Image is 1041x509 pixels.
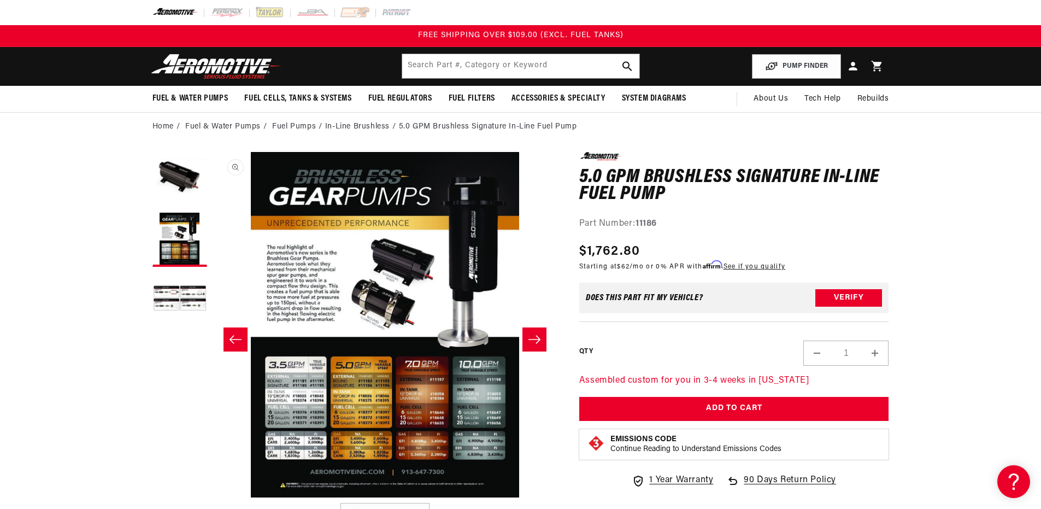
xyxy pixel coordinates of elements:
li: 5.0 GPM Brushless Signature In-Line Fuel Pump [399,121,577,133]
span: $62 [617,264,630,270]
p: Starting at /mo or 0% APR with . [579,261,785,272]
span: Fuel Regulators [368,93,432,104]
a: 90 Days Return Policy [726,473,836,499]
span: 1 Year Warranty [649,473,713,488]
span: Fuel & Water Pumps [152,93,228,104]
label: QTY [579,347,593,356]
summary: Accessories & Specialty [503,86,614,112]
h1: 5.0 GPM Brushless Signature In-Line Fuel Pump [579,169,889,203]
div: Does This part fit My vehicle? [586,294,703,302]
summary: Fuel Regulators [360,86,440,112]
span: Affirm [703,261,722,269]
span: About Us [754,95,788,103]
button: Load image 2 in gallery view [152,212,207,267]
nav: breadcrumbs [152,121,889,133]
a: 1 Year Warranty [632,473,713,488]
button: Load image 3 in gallery view [152,272,207,327]
button: Emissions CodeContinue Reading to Understand Emissions Codes [610,435,781,454]
summary: Tech Help [796,86,849,112]
summary: Fuel Cells, Tanks & Systems [236,86,360,112]
p: Assembled custom for you in 3-4 weeks in [US_STATE] [579,374,889,388]
button: Slide left [224,327,248,352]
button: Add to Cart [579,397,889,422]
strong: 11186 [636,219,657,228]
strong: Emissions Code [610,435,677,443]
span: 90 Days Return Policy [744,473,836,499]
button: Verify [815,289,882,307]
img: Aeromotive [148,54,285,79]
span: FREE SHIPPING OVER $109.00 (EXCL. FUEL TANKS) [418,31,624,39]
p: Continue Reading to Understand Emissions Codes [610,444,781,454]
a: About Us [745,86,796,112]
button: Slide right [522,327,546,352]
a: Home [152,121,174,133]
span: Tech Help [804,93,840,105]
summary: Fuel Filters [440,86,503,112]
span: System Diagrams [622,93,686,104]
input: Search by Part Number, Category or Keyword [402,54,639,78]
span: $1,762.80 [579,242,640,261]
span: Fuel Cells, Tanks & Systems [244,93,351,104]
span: Accessories & Specialty [511,93,605,104]
button: Load image 1 in gallery view [152,152,207,207]
div: Part Number: [579,217,889,231]
summary: System Diagrams [614,86,695,112]
a: Fuel Pumps [272,121,316,133]
span: Rebuilds [857,93,889,105]
button: search button [615,54,639,78]
button: PUMP FINDER [752,54,841,79]
img: Emissions code [587,435,605,452]
summary: Rebuilds [849,86,897,112]
a: Fuel & Water Pumps [185,121,261,133]
span: Fuel Filters [449,93,495,104]
summary: Fuel & Water Pumps [144,86,237,112]
a: See if you qualify - Learn more about Affirm Financing (opens in modal) [724,264,785,270]
li: In-Line Brushless [325,121,399,133]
